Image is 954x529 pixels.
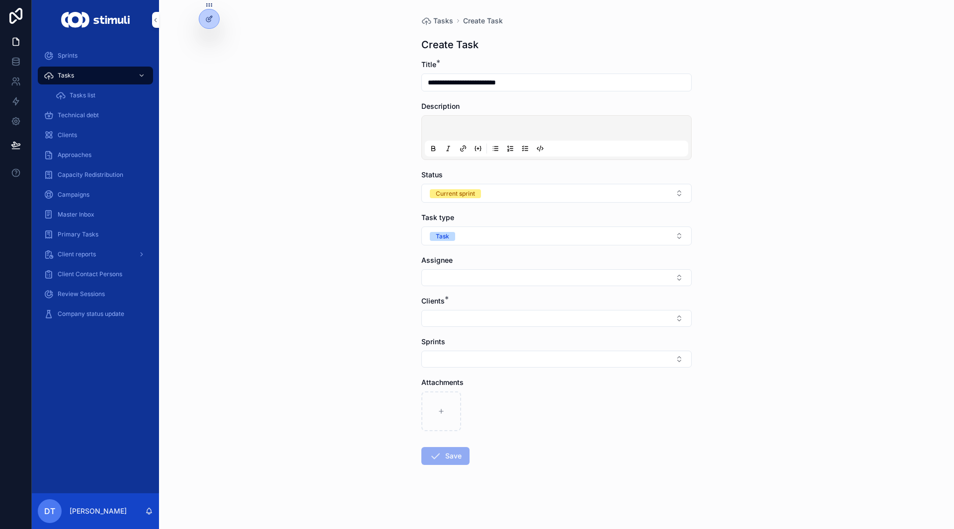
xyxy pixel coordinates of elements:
a: Clients [38,126,153,144]
span: Clients [421,297,445,305]
span: DT [44,505,55,517]
span: Task type [421,213,454,222]
span: Assignee [421,256,453,264]
a: Capacity Redistribution [38,166,153,184]
button: Select Button [421,310,692,327]
a: Create Task [463,16,503,26]
a: Approaches [38,146,153,164]
a: Sprints [38,47,153,65]
span: Attachments [421,378,464,386]
a: Tasks [421,16,453,26]
span: Client Contact Persons [58,270,122,278]
button: Select Button [421,184,692,203]
span: Tasks list [70,91,95,99]
a: Company status update [38,305,153,323]
span: Capacity Redistribution [58,171,123,179]
span: Technical debt [58,111,99,119]
a: Master Inbox [38,206,153,224]
a: Technical debt [38,106,153,124]
span: Review Sessions [58,290,105,298]
span: Title [421,60,436,69]
span: Client reports [58,250,96,258]
a: Primary Tasks [38,226,153,243]
span: Company status update [58,310,124,318]
a: Tasks [38,67,153,84]
span: Status [421,170,443,179]
span: Approaches [58,151,91,159]
span: Description [421,102,460,110]
div: scrollable content [32,40,159,336]
div: Current sprint [436,189,475,198]
p: [PERSON_NAME] [70,506,127,516]
a: Campaigns [38,186,153,204]
span: Tasks [58,72,74,79]
span: Sprints [58,52,78,60]
button: Select Button [421,269,692,286]
button: Select Button [421,351,692,368]
a: Tasks list [50,86,153,104]
button: Select Button [421,227,692,245]
span: Sprints [421,337,445,346]
h1: Create Task [421,38,478,52]
a: Review Sessions [38,285,153,303]
span: Primary Tasks [58,230,98,238]
a: Client Contact Persons [38,265,153,283]
img: App logo [61,12,129,28]
a: Client reports [38,245,153,263]
span: Tasks [433,16,453,26]
div: Task [436,232,449,241]
span: Campaigns [58,191,89,199]
span: Clients [58,131,77,139]
span: Master Inbox [58,211,94,219]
